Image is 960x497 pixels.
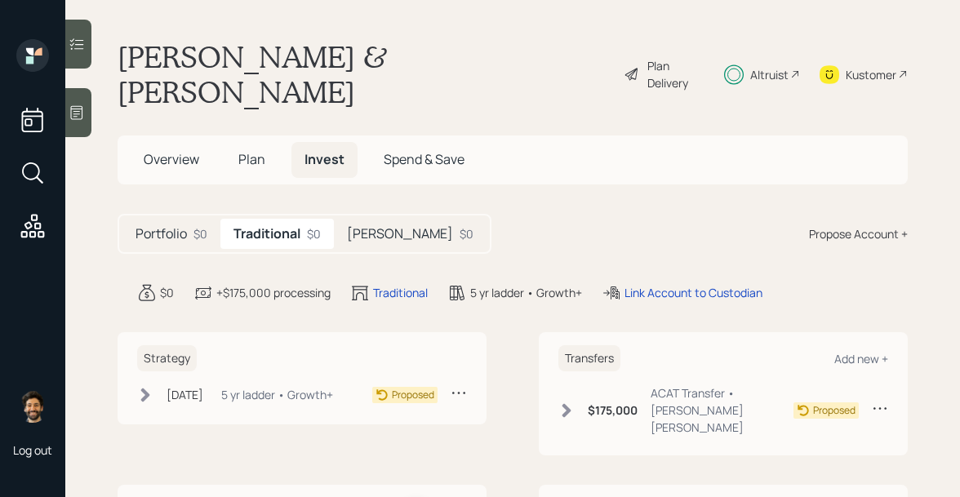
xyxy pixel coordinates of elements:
h6: Transfers [558,345,620,372]
div: Propose Account + [809,225,908,242]
div: 5 yr ladder • Growth+ [221,386,333,403]
div: Plan Delivery [647,57,703,91]
div: +$175,000 processing [216,284,331,301]
div: $0 [307,225,321,242]
span: Overview [144,150,199,168]
div: Proposed [813,403,856,418]
img: eric-schwartz-headshot.png [16,390,49,423]
div: $0 [160,284,174,301]
div: [DATE] [167,386,203,403]
span: Spend & Save [384,150,464,168]
div: Traditional [373,284,428,301]
div: Proposed [392,388,434,402]
div: Kustomer [846,66,896,83]
div: 5 yr ladder • Growth+ [470,284,582,301]
span: Invest [304,150,344,168]
div: ACAT Transfer • [PERSON_NAME] [PERSON_NAME] [651,384,793,436]
h1: [PERSON_NAME] & [PERSON_NAME] [118,39,611,109]
h6: $175,000 [588,404,638,418]
div: $0 [193,225,207,242]
div: Add new + [834,351,888,366]
div: $0 [460,225,473,242]
span: Plan [238,150,265,168]
div: Link Account to Custodian [624,284,762,301]
div: Altruist [750,66,789,83]
h5: [PERSON_NAME] [347,226,453,242]
h6: Strategy [137,345,197,372]
h5: Traditional [233,226,300,242]
h5: Portfolio [136,226,187,242]
div: Log out [13,442,52,458]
